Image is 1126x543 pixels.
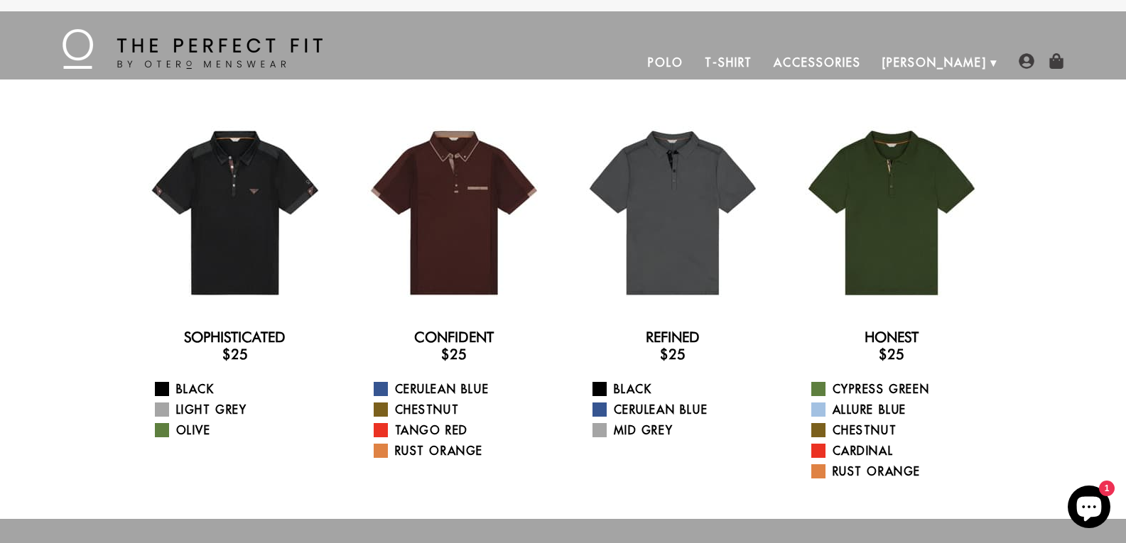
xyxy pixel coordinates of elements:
[646,329,700,346] a: Refined
[137,346,333,363] h3: $25
[155,401,333,418] a: Light Grey
[374,422,552,439] a: Tango Red
[155,422,333,439] a: Olive
[763,45,871,79] a: Accessories
[374,380,552,397] a: Cerulean Blue
[374,442,552,459] a: Rust Orange
[374,401,552,418] a: Chestnut
[811,380,990,397] a: Cypress Green
[811,463,990,480] a: Rust Orange
[414,329,494,346] a: Confident
[592,401,771,418] a: Cerulean Blue
[575,346,771,363] h3: $25
[592,380,771,397] a: Black
[811,422,990,439] a: Chestnut
[865,329,919,346] a: Honest
[356,346,552,363] h3: $25
[1019,53,1034,69] img: user-account-icon.png
[811,401,990,418] a: Allure Blue
[811,442,990,459] a: Cardinal
[155,380,333,397] a: Black
[637,45,694,79] a: Polo
[184,329,286,346] a: Sophisticated
[872,45,997,79] a: [PERSON_NAME]
[63,29,323,69] img: The Perfect Fit - by Otero Menswear - Logo
[794,346,990,363] h3: $25
[694,45,763,79] a: T-Shirt
[592,422,771,439] a: Mid Grey
[1063,486,1115,532] inbox-online-store-chat: Shopify online store chat
[1049,53,1064,69] img: shopping-bag-icon.png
